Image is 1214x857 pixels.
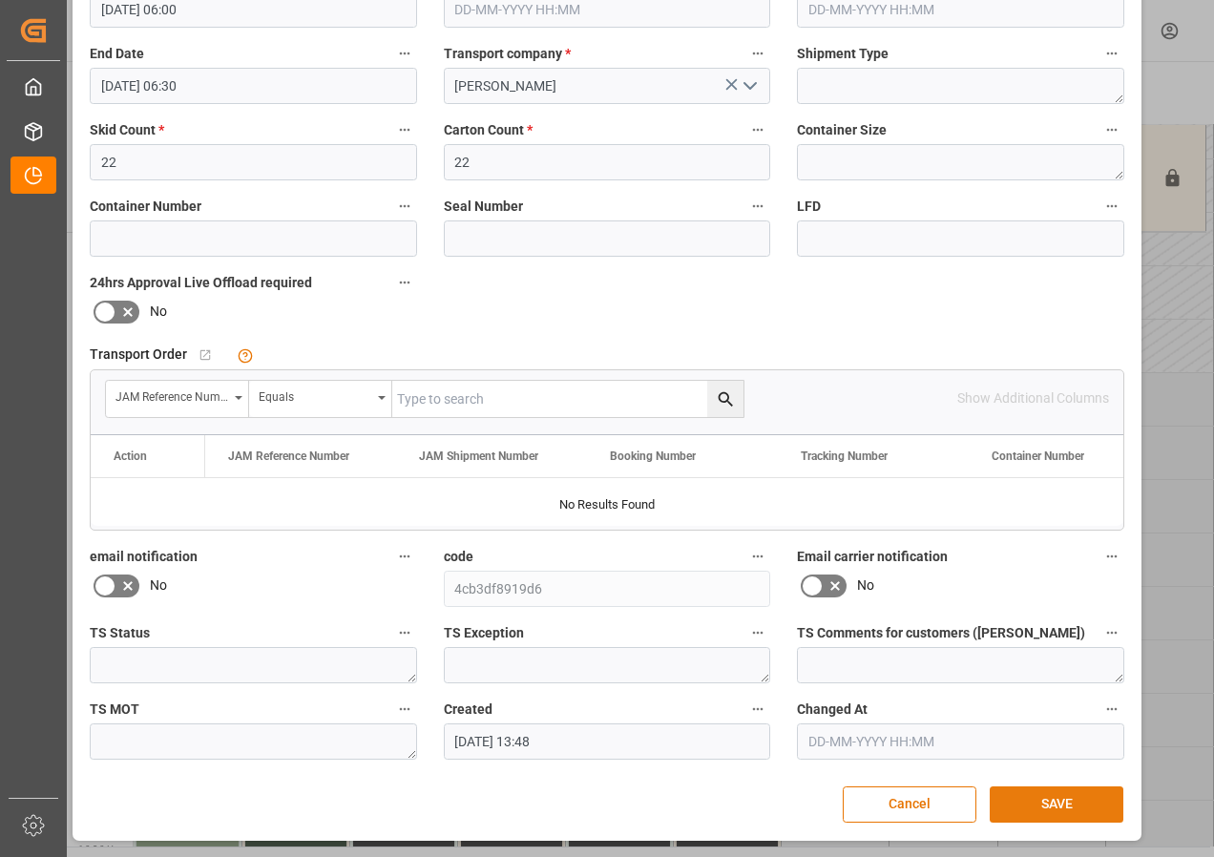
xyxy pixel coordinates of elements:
span: email notification [90,547,198,567]
button: SAVE [990,786,1123,823]
div: JAM Reference Number [115,384,228,406]
button: Seal Number [745,194,770,219]
span: Container Number [90,197,201,217]
div: Equals [259,384,371,406]
input: DD-MM-YYYY HH:MM [797,723,1124,760]
button: Cancel [843,786,976,823]
button: code [745,544,770,569]
span: Email carrier notification [797,547,948,567]
span: 24hrs Approval Live Offload required [90,273,312,293]
button: 24hrs Approval Live Offload required [392,270,417,295]
div: Action [114,449,147,463]
span: Tracking Number [801,449,888,463]
button: Changed At [1099,697,1124,721]
button: Transport company * [745,41,770,66]
span: Carton Count [444,120,533,140]
button: Shipment Type [1099,41,1124,66]
input: Type to search [392,381,743,417]
button: open menu [249,381,392,417]
span: End Date [90,44,144,64]
span: TS Comments for customers ([PERSON_NAME]) [797,623,1085,643]
button: Skid Count * [392,117,417,142]
button: Container Number [392,194,417,219]
span: No [150,575,167,596]
span: TS Status [90,623,150,643]
span: code [444,547,473,567]
button: search button [707,381,743,417]
span: JAM Reference Number [228,449,349,463]
input: DD-MM-YYYY HH:MM [90,68,417,104]
button: Email carrier notification [1099,544,1124,569]
button: Container Size [1099,117,1124,142]
span: Container Size [797,120,887,140]
span: Changed At [797,700,868,720]
span: Container Number [992,449,1084,463]
span: TS MOT [90,700,139,720]
span: Booking Number [610,449,696,463]
button: Created [745,697,770,721]
span: No [150,302,167,322]
button: TS MOT [392,697,417,721]
span: No [857,575,874,596]
button: End Date [392,41,417,66]
button: TS Status [392,620,417,645]
button: TS Comments for customers ([PERSON_NAME]) [1099,620,1124,645]
span: Seal Number [444,197,523,217]
button: LFD [1099,194,1124,219]
button: open menu [735,72,764,101]
span: JAM Shipment Number [419,449,538,463]
span: Transport Order [90,345,187,365]
span: LFD [797,197,821,217]
button: open menu [106,381,249,417]
input: DD-MM-YYYY HH:MM [444,723,771,760]
span: TS Exception [444,623,524,643]
span: Skid Count [90,120,164,140]
button: Carton Count * [745,117,770,142]
span: Transport company [444,44,571,64]
span: Shipment Type [797,44,889,64]
button: TS Exception [745,620,770,645]
span: Created [444,700,492,720]
button: email notification [392,544,417,569]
